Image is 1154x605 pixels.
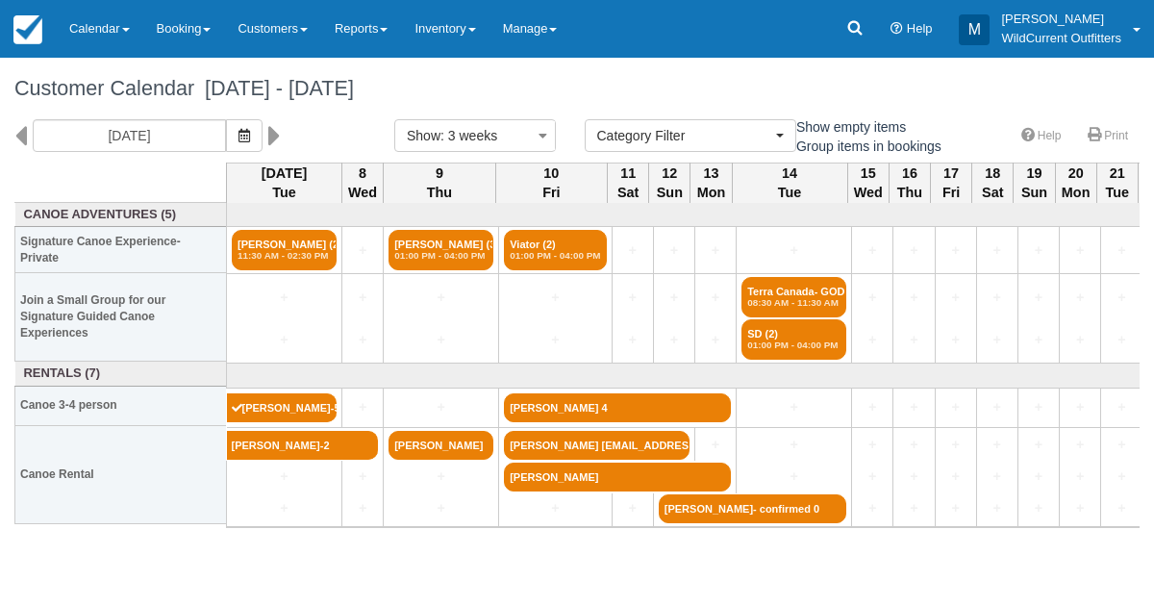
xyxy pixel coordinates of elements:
[617,330,648,350] a: +
[941,288,971,308] a: +
[741,466,846,487] a: +
[774,119,921,133] span: Show empty items
[232,498,337,518] a: +
[659,494,846,523] a: [PERSON_NAME]- confirmed 0
[389,498,493,518] a: +
[1076,122,1140,150] a: Print
[342,163,384,203] th: 8 Wed
[1055,163,1096,203] th: 20 Mon
[959,14,990,45] div: M
[504,431,690,460] a: [PERSON_NAME] [EMAIL_ADDRESS][PERSON_NAME][DOMAIN_NAME]
[659,330,690,350] a: +
[14,77,1140,100] h1: Customer Calendar
[732,163,847,203] th: 14 Tue
[389,431,493,460] a: [PERSON_NAME]
[227,431,379,460] a: [PERSON_NAME]-2
[20,365,222,383] a: Rentals (7)
[741,435,846,455] a: +
[891,23,903,36] i: Help
[847,163,889,203] th: 15 Wed
[389,397,493,417] a: +
[857,397,888,417] a: +
[1096,163,1138,203] th: 21 Tue
[898,466,929,487] a: +
[898,498,929,518] a: +
[394,250,488,262] em: 01:00 PM - 04:00 PM
[1023,240,1054,261] a: +
[1106,466,1137,487] a: +
[504,288,606,308] a: +
[15,273,227,362] th: Join a Small Group for our Signature Guided Canoe Experiences
[1023,330,1054,350] a: +
[972,163,1014,203] th: 18 Sat
[227,393,338,422] a: [PERSON_NAME]-5
[1014,163,1055,203] th: 19 Sun
[347,498,378,518] a: +
[857,466,888,487] a: +
[941,397,971,417] a: +
[617,288,648,308] a: +
[659,288,690,308] a: +
[389,230,493,270] a: [PERSON_NAME] (3)01:00 PM - 04:00 PM
[1106,330,1137,350] a: +
[238,250,331,262] em: 11:30 AM - 02:30 PM
[389,466,493,487] a: +
[1023,435,1054,455] a: +
[1010,122,1073,150] a: Help
[690,163,732,203] th: 13 Mon
[1106,498,1137,518] a: +
[857,240,888,261] a: +
[504,230,606,270] a: Viator (2)01:00 PM - 04:00 PM
[907,21,933,36] span: Help
[700,330,731,350] a: +
[898,240,929,261] a: +
[982,330,1013,350] a: +
[347,330,378,350] a: +
[1065,435,1095,455] a: +
[227,163,342,203] th: [DATE] Tue
[232,288,337,308] a: +
[889,163,930,203] th: 16 Thu
[407,128,440,143] span: Show
[617,240,648,261] a: +
[15,425,227,523] th: Canoe Rental
[194,76,354,100] span: [DATE] - [DATE]
[857,288,888,308] a: +
[617,498,648,518] a: +
[384,163,495,203] th: 9 Thu
[608,163,649,203] th: 11 Sat
[700,240,731,261] a: +
[741,319,846,360] a: SD (2)01:00 PM - 04:00 PM
[347,240,378,261] a: +
[347,466,378,487] a: +
[1065,288,1095,308] a: +
[1023,498,1054,518] a: +
[898,288,929,308] a: +
[1001,10,1121,29] p: [PERSON_NAME]
[1023,466,1054,487] a: +
[741,240,846,261] a: +
[700,288,731,308] a: +
[941,240,971,261] a: +
[232,466,337,487] a: +
[941,498,971,518] a: +
[440,128,497,143] span: : 3 weeks
[747,340,840,351] em: 01:00 PM - 04:00 PM
[389,330,493,350] a: +
[747,297,840,309] em: 08:30 AM - 11:30 AM
[1023,397,1054,417] a: +
[347,397,378,417] a: +
[597,126,771,145] span: Category Filter
[389,288,493,308] a: +
[347,288,378,308] a: +
[931,163,972,203] th: 17 Fri
[659,240,690,261] a: +
[898,435,929,455] a: +
[1106,288,1137,308] a: +
[504,393,731,422] a: [PERSON_NAME] 4
[649,163,690,203] th: 12 Sun
[857,498,888,518] a: +
[741,277,846,317] a: Terra Canada- GODIN- (2)08:30 AM - 11:30 AM
[232,330,337,350] a: +
[510,250,600,262] em: 01:00 PM - 04:00 PM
